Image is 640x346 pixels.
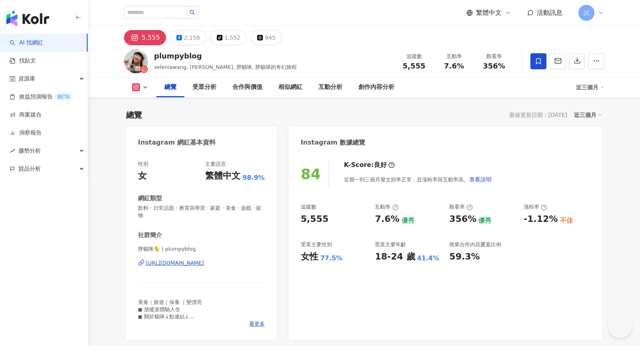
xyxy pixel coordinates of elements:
[251,30,282,45] button: 945
[138,194,162,203] div: 網紅類型
[138,170,147,182] div: 女
[190,10,195,15] span: search
[478,216,491,225] div: 優秀
[560,216,573,225] div: 不佳
[138,205,265,219] span: 飲料 · 日常話題 · 教育與學習 · 家庭 · 美食 · 遊戲 · 寵物
[224,32,240,43] div: 1,552
[192,82,216,92] div: 受眾分析
[10,57,36,65] a: 找貼文
[10,111,42,119] a: 商案媒合
[10,148,15,154] span: rise
[469,176,492,183] span: 查看說明
[344,171,492,187] div: 近期一到三個月發文頻率正常，且漲粉率與互動率高。
[301,138,366,147] div: Instagram 數據總覽
[154,64,297,70] span: seleniawang, [PERSON_NAME], 胖貓咪, 胖貓咪的奇幻旅程
[278,82,302,92] div: 相似網紅
[509,112,567,118] div: 最後更新日期：[DATE]
[18,70,35,88] span: 資源庫
[301,213,329,225] div: 5,555
[301,166,321,182] div: 84
[301,241,332,248] div: 受眾主要性別
[524,203,547,211] div: 漲粉率
[476,8,502,17] span: 繁體中文
[320,254,343,263] div: 77.5%
[374,161,387,169] div: 良好
[318,82,342,92] div: 互動分析
[483,62,505,70] span: 356%
[126,109,142,121] div: 總覽
[449,203,473,211] div: 觀看率
[265,32,276,43] div: 945
[524,213,558,225] div: -1.12%
[469,171,492,187] button: 查看說明
[138,245,265,253] span: 胖貓咪🐈 | plumpyblog
[403,62,426,70] span: 5,555
[399,52,429,60] div: 追蹤數
[6,10,49,26] img: logo
[479,52,509,60] div: 觀看率
[249,320,265,328] span: 看更多
[138,161,148,168] div: 性別
[375,213,399,225] div: 7.6%
[375,241,406,248] div: 受眾主要年齡
[184,32,200,43] div: 2,158
[301,203,316,211] div: 追蹤數
[170,30,206,45] button: 2,158
[537,9,562,16] span: 活動訊息
[574,110,602,120] div: 近三個月
[439,52,469,60] div: 互動率
[10,93,73,101] a: 效益預測報告BETA
[18,142,41,160] span: 趨勢分析
[124,30,166,45] button: 5,555
[375,203,398,211] div: 互動率
[444,62,464,70] span: 7.6%
[10,39,43,47] a: searchAI 找網紅
[138,138,216,147] div: Instagram 網紅基本資料
[18,160,41,178] span: 競品分析
[164,82,176,92] div: 總覽
[344,161,395,169] div: K-Score :
[417,254,440,263] div: 41.4%
[608,314,632,338] iframe: Help Scout Beacon - Open
[301,251,318,263] div: 女性
[242,173,265,182] span: 98.9%
[449,251,480,263] div: 59.3%
[124,49,148,73] img: KOL Avatar
[449,241,501,248] div: 商業合作內容覆蓋比例
[584,8,589,17] span: 試
[10,129,42,137] a: 洞察報告
[576,81,604,94] div: 近三個月
[138,259,265,267] a: [URL][DOMAIN_NAME]
[402,216,414,225] div: 優秀
[449,213,476,225] div: 356%
[205,161,226,168] div: 主要語言
[142,32,160,43] div: 5,555
[138,231,162,239] div: 社群簡介
[210,30,247,45] button: 1,552
[146,259,204,267] div: [URL][DOMAIN_NAME]
[358,82,394,92] div: 創作內容分析
[154,51,297,61] div: plumpyblog
[232,82,262,92] div: 合作與價值
[375,251,415,263] div: 18-24 歲
[205,170,240,182] div: 繁體中文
